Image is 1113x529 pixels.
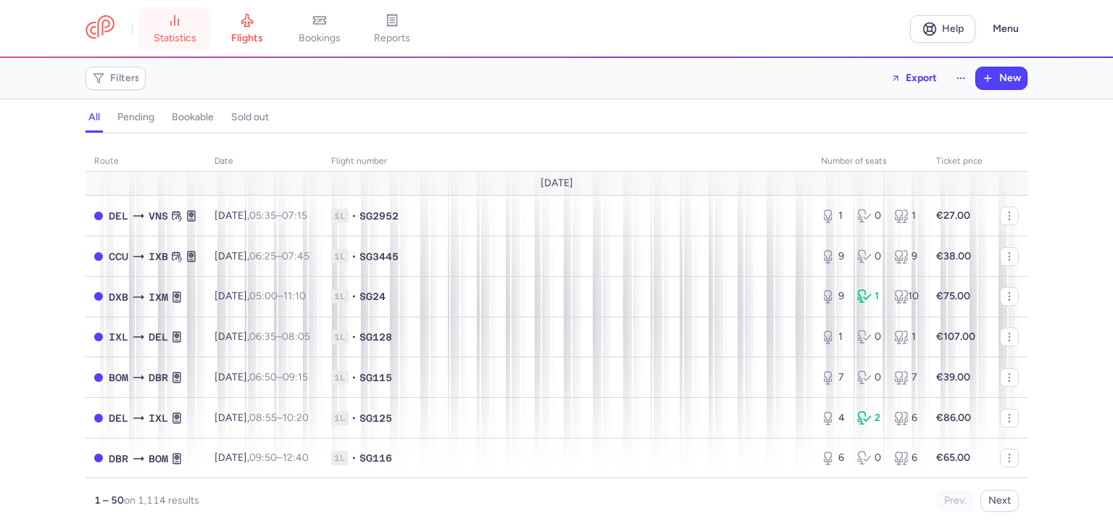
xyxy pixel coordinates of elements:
[906,72,937,83] span: Export
[109,208,128,224] span: DEL
[821,330,846,344] div: 1
[283,13,356,45] a: bookings
[249,290,306,302] span: –
[149,208,168,224] span: VNS
[351,249,357,264] span: •
[936,250,971,262] strong: €38.00
[249,250,276,262] time: 06:25
[331,249,349,264] span: 1L
[936,290,970,302] strong: €75.00
[942,23,964,34] span: Help
[936,371,970,383] strong: €39.00
[249,371,308,383] span: –
[821,451,846,465] div: 6
[984,15,1027,43] button: Menu
[149,329,168,345] span: DEL
[881,67,946,90] button: Export
[249,209,276,222] time: 05:35
[331,289,349,304] span: 1L
[857,411,882,425] div: 2
[231,111,269,124] h4: sold out
[249,250,309,262] span: –
[541,178,573,189] span: [DATE]
[249,209,307,222] span: –
[821,289,846,304] div: 9
[857,370,882,385] div: 0
[283,451,309,464] time: 12:40
[282,250,309,262] time: 07:45
[976,67,1027,89] button: New
[149,451,168,467] span: BOM
[109,289,128,305] span: DXB
[936,330,975,343] strong: €107.00
[109,451,128,467] span: DBR
[214,330,310,343] span: [DATE],
[359,411,392,425] span: SG125
[331,451,349,465] span: 1L
[936,209,970,222] strong: €27.00
[138,13,211,45] a: statistics
[231,32,263,45] span: flights
[812,151,927,172] th: number of seats
[172,111,214,124] h4: bookable
[88,111,100,124] h4: all
[359,451,392,465] span: SG116
[999,72,1021,84] span: New
[282,330,310,343] time: 08:05
[857,451,882,465] div: 0
[359,209,399,223] span: SG2952
[821,209,846,223] div: 1
[214,412,309,424] span: [DATE],
[214,250,309,262] span: [DATE],
[359,249,399,264] span: SG3445
[359,289,385,304] span: SG24
[857,249,882,264] div: 0
[86,15,114,42] a: CitizenPlane red outlined logo
[211,13,283,45] a: flights
[283,412,309,424] time: 10:20
[351,289,357,304] span: •
[283,371,308,383] time: 09:15
[86,151,206,172] th: route
[214,371,308,383] span: [DATE],
[249,290,278,302] time: 05:00
[149,289,168,305] span: IXM
[214,290,306,302] span: [DATE],
[86,67,145,89] button: Filters
[927,151,991,172] th: Ticket price
[821,411,846,425] div: 4
[110,72,140,84] span: Filters
[331,330,349,344] span: 1L
[117,111,154,124] h4: pending
[109,329,128,345] span: IXL
[249,451,309,464] span: –
[351,370,357,385] span: •
[894,411,919,425] div: 6
[936,490,975,512] button: Prev.
[149,370,168,386] span: DBR
[351,411,357,425] span: •
[356,13,428,45] a: reports
[351,209,357,223] span: •
[374,32,410,45] span: reports
[894,209,919,223] div: 1
[154,32,196,45] span: statistics
[299,32,341,45] span: bookings
[331,370,349,385] span: 1L
[249,330,276,343] time: 06:35
[214,209,307,222] span: [DATE],
[936,412,971,424] strong: €86.00
[109,410,128,426] span: DEL
[857,289,882,304] div: 1
[894,370,919,385] div: 7
[109,249,128,264] span: CCU
[910,15,975,43] a: Help
[249,451,277,464] time: 09:50
[351,451,357,465] span: •
[821,370,846,385] div: 7
[149,410,168,426] span: IXL
[894,289,919,304] div: 10
[124,494,199,507] span: on 1,114 results
[821,249,846,264] div: 9
[249,412,277,424] time: 08:55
